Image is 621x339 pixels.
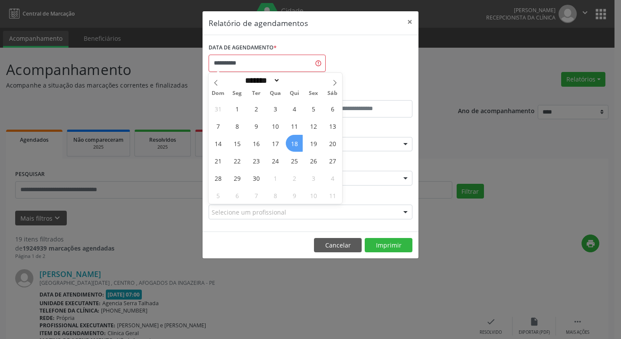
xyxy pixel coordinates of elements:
[209,41,277,55] label: DATA DE AGENDAMENTO
[324,135,341,152] span: Setembro 20, 2025
[401,11,418,33] button: Close
[313,87,412,100] label: ATÉ
[286,117,303,134] span: Setembro 11, 2025
[209,117,226,134] span: Setembro 7, 2025
[248,135,265,152] span: Setembro 16, 2025
[324,117,341,134] span: Setembro 13, 2025
[323,91,342,96] span: Sáb
[267,117,284,134] span: Setembro 10, 2025
[209,135,226,152] span: Setembro 14, 2025
[324,169,341,186] span: Outubro 4, 2025
[267,152,284,169] span: Setembro 24, 2025
[304,91,323,96] span: Sex
[286,187,303,204] span: Outubro 9, 2025
[247,91,266,96] span: Ter
[286,135,303,152] span: Setembro 18, 2025
[267,100,284,117] span: Setembro 3, 2025
[267,135,284,152] span: Setembro 17, 2025
[286,100,303,117] span: Setembro 4, 2025
[209,169,226,186] span: Setembro 28, 2025
[267,187,284,204] span: Outubro 8, 2025
[212,208,286,217] span: Selecione um profissional
[209,17,308,29] h5: Relatório de agendamentos
[229,100,245,117] span: Setembro 1, 2025
[305,135,322,152] span: Setembro 19, 2025
[248,152,265,169] span: Setembro 23, 2025
[286,169,303,186] span: Outubro 2, 2025
[209,187,226,204] span: Outubro 5, 2025
[305,100,322,117] span: Setembro 5, 2025
[229,187,245,204] span: Outubro 6, 2025
[229,135,245,152] span: Setembro 15, 2025
[324,100,341,117] span: Setembro 6, 2025
[209,100,226,117] span: Agosto 31, 2025
[365,238,412,253] button: Imprimir
[229,117,245,134] span: Setembro 8, 2025
[324,152,341,169] span: Setembro 27, 2025
[267,169,284,186] span: Outubro 1, 2025
[248,169,265,186] span: Setembro 30, 2025
[209,152,226,169] span: Setembro 21, 2025
[314,238,362,253] button: Cancelar
[305,169,322,186] span: Outubro 3, 2025
[324,187,341,204] span: Outubro 11, 2025
[228,91,247,96] span: Seg
[209,91,228,96] span: Dom
[280,76,309,85] input: Year
[229,169,245,186] span: Setembro 29, 2025
[248,100,265,117] span: Setembro 2, 2025
[286,152,303,169] span: Setembro 25, 2025
[248,187,265,204] span: Outubro 7, 2025
[242,76,280,85] select: Month
[248,117,265,134] span: Setembro 9, 2025
[305,187,322,204] span: Outubro 10, 2025
[266,91,285,96] span: Qua
[305,117,322,134] span: Setembro 12, 2025
[285,91,304,96] span: Qui
[229,152,245,169] span: Setembro 22, 2025
[305,152,322,169] span: Setembro 26, 2025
